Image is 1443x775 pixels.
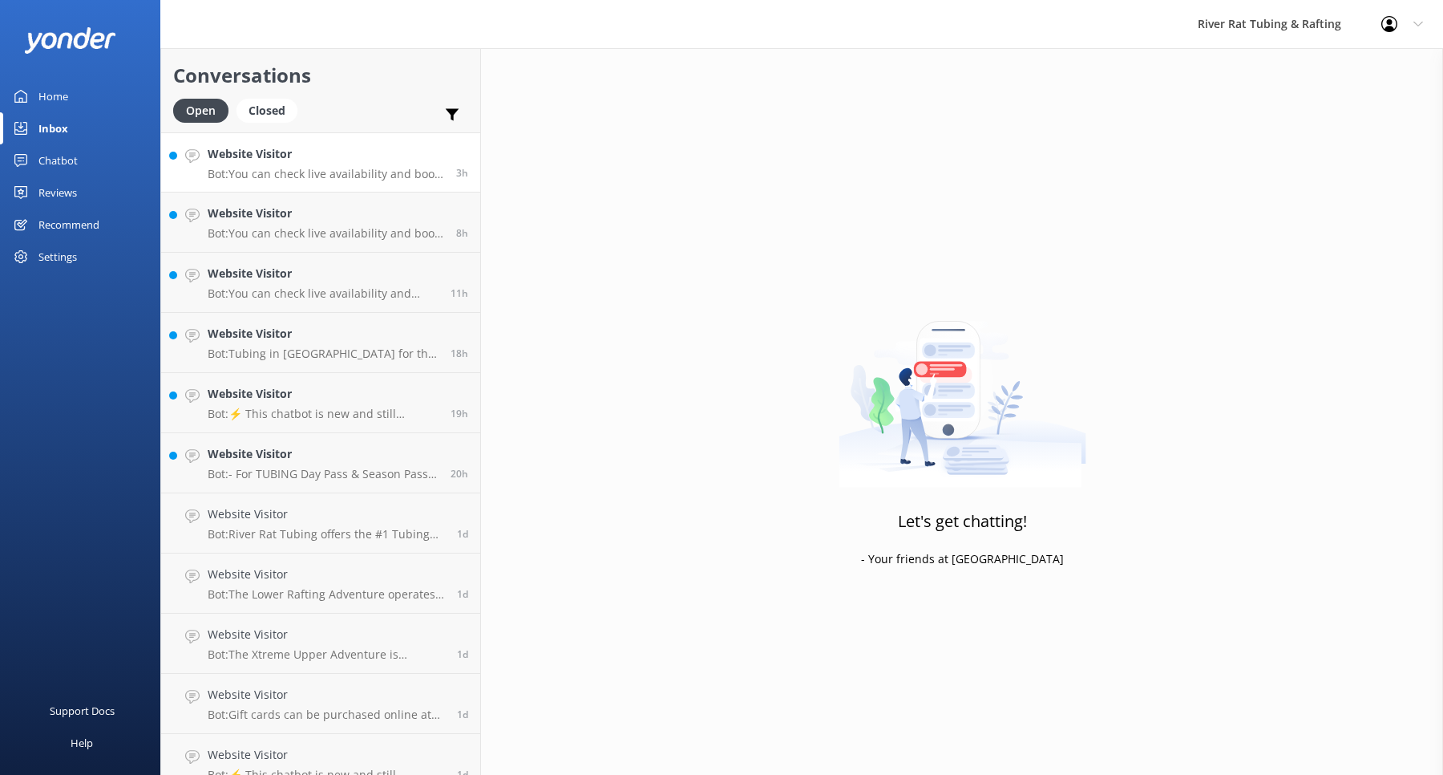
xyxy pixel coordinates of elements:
[38,144,78,177] div: Chatbot
[208,385,439,403] h4: Website Visitor
[208,325,439,343] h4: Website Visitor
[457,708,468,721] span: Sep 01 2025 05:00pm (UTC -05:00) America/Cancun
[457,587,468,601] span: Sep 02 2025 09:00am (UTC -05:00) America/Cancun
[457,527,468,541] span: Sep 02 2025 09:00am (UTC -05:00) America/Cancun
[208,626,445,643] h4: Website Visitor
[161,614,480,674] a: Website VisitorBot:The Xtreme Upper Adventure is designed for thrill-seekers and tackles Class II...
[208,167,444,181] p: Bot: You can check live availability and book your tubing, rafting, packages, or gift certificate...
[173,60,468,91] h2: Conversations
[208,527,445,542] p: Bot: River Rat Tubing offers the #1 Tubing Adventure in the [GEOGRAPHIC_DATA], located in [GEOGRA...
[898,509,1027,534] h3: Let's get chatting!
[208,708,445,722] p: Bot: Gift cards can be purchased online at [URL][DOMAIN_NAME].
[161,313,480,373] a: Website VisitorBot:Tubing in [GEOGRAPHIC_DATA] for the 2025 season is open daily from [DATE] thro...
[173,101,236,119] a: Open
[208,505,445,523] h4: Website Visitor
[208,347,439,361] p: Bot: Tubing in [GEOGRAPHIC_DATA] for the 2025 season is open daily from [DATE] through [DATE]. Yo...
[456,226,468,240] span: Sep 03 2025 02:17am (UTC -05:00) America/Cancun
[38,209,99,241] div: Recommend
[173,99,228,123] div: Open
[456,166,468,180] span: Sep 03 2025 08:06am (UTC -05:00) America/Cancun
[38,80,68,112] div: Home
[451,286,468,300] span: Sep 02 2025 11:44pm (UTC -05:00) America/Cancun
[161,493,480,554] a: Website VisitorBot:River Rat Tubing offers the #1 Tubing Adventure in the [GEOGRAPHIC_DATA], loca...
[236,101,305,119] a: Closed
[861,550,1064,568] p: - Your friends at [GEOGRAPHIC_DATA]
[38,241,77,273] div: Settings
[208,205,444,222] h4: Website Visitor
[451,347,468,360] span: Sep 02 2025 05:06pm (UTC -05:00) America/Cancun
[208,145,444,163] h4: Website Visitor
[457,647,468,661] span: Sep 02 2025 07:16am (UTC -05:00) America/Cancun
[208,686,445,704] h4: Website Visitor
[208,746,445,764] h4: Website Visitor
[208,407,439,421] p: Bot: ⚡ This chatbot is new and still learning. You're welcome to ask a new question and our autom...
[161,193,480,253] a: Website VisitorBot:You can check live availability and book your tubing, rafting, packages, or gi...
[161,253,480,313] a: Website VisitorBot:You can check live availability and book your tubing, rafting, packages, or gi...
[208,566,445,583] h4: Website Visitor
[208,445,439,463] h4: Website Visitor
[236,99,297,123] div: Closed
[839,287,1086,488] img: artwork of a man stealing a conversation from at giant smartphone
[24,27,116,54] img: yonder-white-logo.png
[451,467,468,481] span: Sep 02 2025 02:47pm (UTC -05:00) America/Cancun
[161,433,480,493] a: Website VisitorBot:- For TUBING Day Pass & Season Pass rates in [GEOGRAPHIC_DATA], [GEOGRAPHIC_DA...
[208,647,445,662] p: Bot: The Xtreme Upper Adventure is designed for thrill-seekers and tackles Class III-IV rapids in...
[38,112,68,144] div: Inbox
[451,407,468,420] span: Sep 02 2025 03:55pm (UTC -05:00) America/Cancun
[161,554,480,614] a: Website VisitorBot:The Lower Rafting Adventure operates from [DATE] to [DATE]. For the most accur...
[208,467,439,481] p: Bot: - For TUBING Day Pass & Season Pass rates in [GEOGRAPHIC_DATA], [GEOGRAPHIC_DATA], visit [UR...
[161,373,480,433] a: Website VisitorBot:⚡ This chatbot is new and still learning. You're welcome to ask a new question...
[208,286,439,301] p: Bot: You can check live availability and book your tubing, rafting, packages, or gift certificate...
[71,727,93,759] div: Help
[208,587,445,602] p: Bot: The Lower Rafting Adventure operates from [DATE] to [DATE]. For the most accurate operating ...
[208,265,439,282] h4: Website Visitor
[38,177,77,209] div: Reviews
[161,132,480,193] a: Website VisitorBot:You can check live availability and book your tubing, rafting, packages, or gi...
[161,674,480,734] a: Website VisitorBot:Gift cards can be purchased online at [URL][DOMAIN_NAME].1d
[50,695,115,727] div: Support Docs
[208,226,444,241] p: Bot: You can check live availability and book your tubing, rafting, packages, or gift certificate...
